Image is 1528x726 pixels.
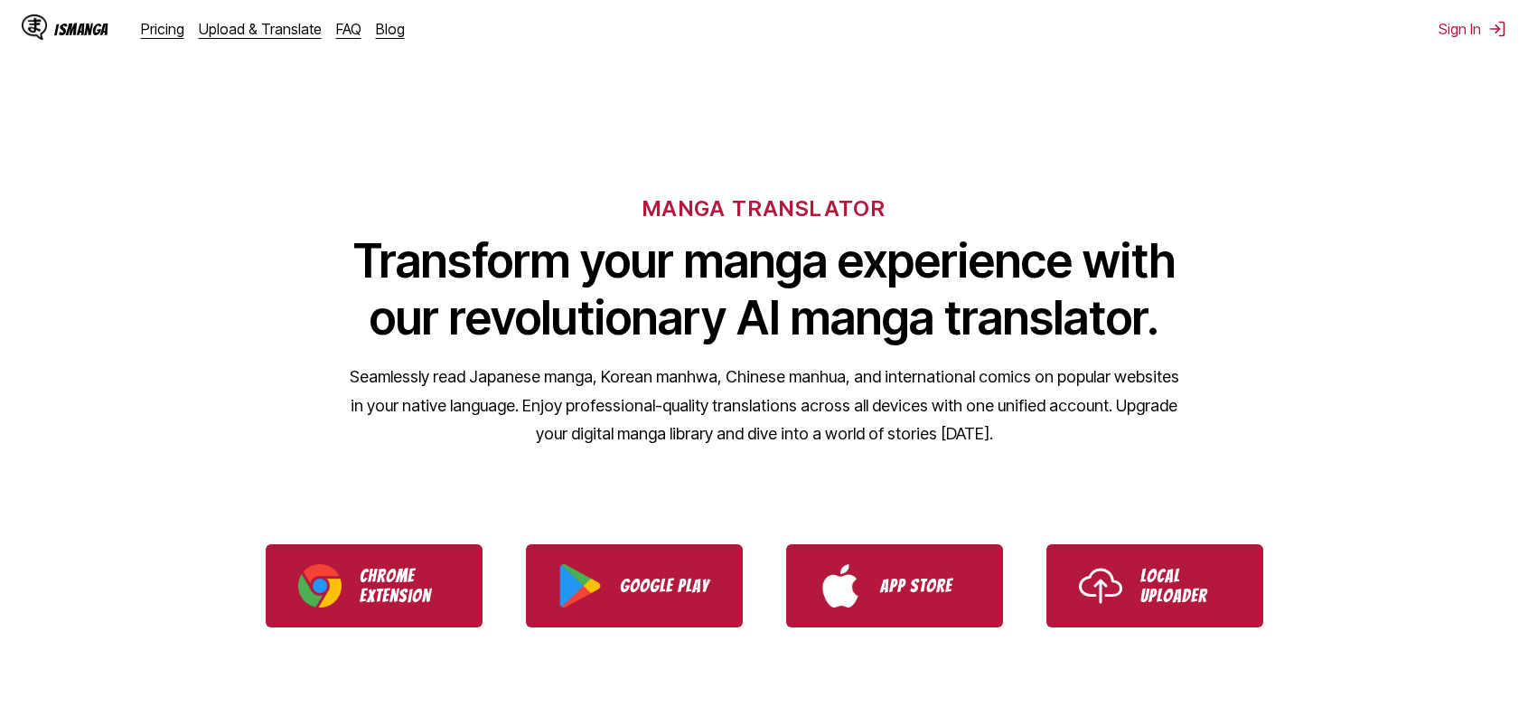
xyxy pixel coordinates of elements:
[819,564,862,608] img: App Store logo
[22,14,141,43] a: IsManga LogoIsManga
[336,20,361,38] a: FAQ
[349,232,1180,346] h1: Transform your manga experience with our revolutionary AI manga translator.
[642,195,886,222] h6: MANGA TRANSLATOR
[526,544,743,627] a: Download IsManga from Google Play
[141,20,184,38] a: Pricing
[266,544,483,627] a: Download IsManga Chrome Extension
[786,544,1003,627] a: Download IsManga from App Store
[880,576,970,596] p: App Store
[1046,544,1263,627] a: Use IsManga Local Uploader
[376,20,405,38] a: Blog
[1439,20,1506,38] button: Sign In
[1079,564,1122,608] img: Upload icon
[558,564,602,608] img: Google Play logo
[22,14,47,40] img: IsManga Logo
[199,20,322,38] a: Upload & Translate
[620,576,710,596] p: Google Play
[1140,566,1231,606] p: Local Uploader
[1488,20,1506,38] img: Sign out
[349,363,1180,448] p: Seamlessly read Japanese manga, Korean manhwa, Chinese manhua, and international comics on popula...
[54,21,108,38] div: IsManga
[298,564,342,608] img: Chrome logo
[360,566,450,606] p: Chrome Extension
